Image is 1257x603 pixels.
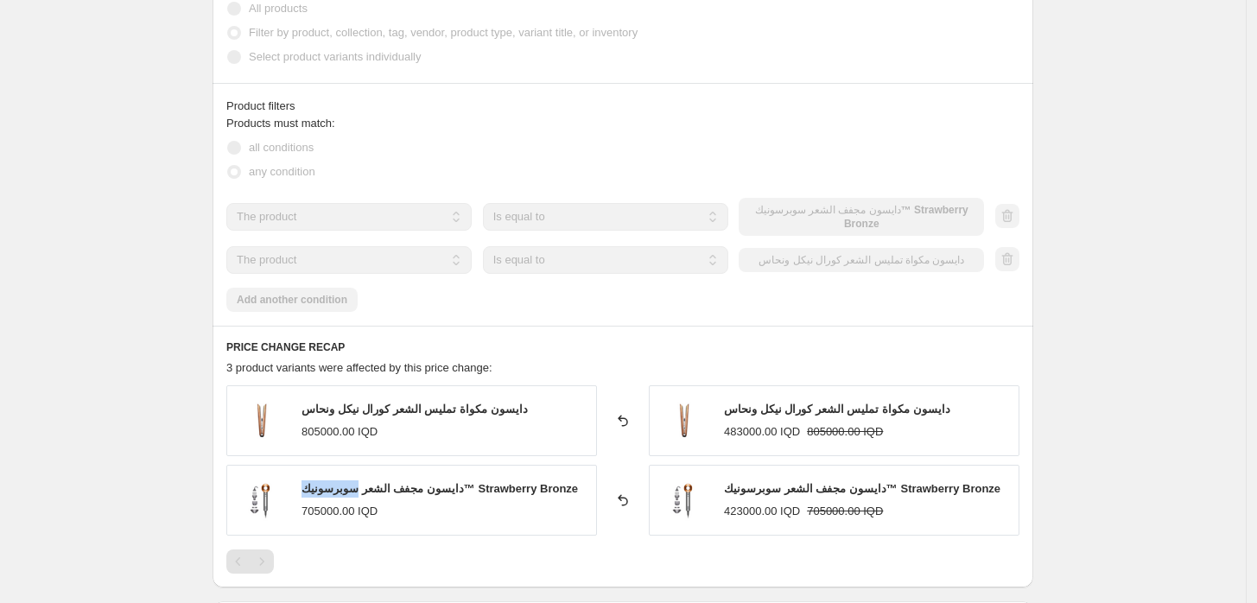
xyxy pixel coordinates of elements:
[249,141,314,154] span: all conditions
[302,482,578,495] span: دايسون مجفف الشعر سوبرسونيك™ Strawberry Bronze
[226,549,274,574] nav: Pagination
[236,395,288,447] img: PACKSHOTS_-_2025-01-28T191442.870_80x.png
[807,423,883,441] strike: 805000.00 IQD
[724,403,950,416] span: دايسون مكواة تمليس الشعر كورال نيكل ونحاس
[724,482,1000,495] span: دايسون مجفف الشعر سوبرسونيك™ Strawberry Bronze
[658,474,710,526] img: 5025155063644_2_80x.png
[302,423,378,441] div: 805000.00 IQD
[226,361,492,374] span: 3 product variants were affected by this price change:
[658,395,710,447] img: PACKSHOTS_-_2025-01-28T191442.870_80x.png
[249,26,638,39] span: Filter by product, collection, tag, vendor, product type, variant title, or inventory
[236,474,288,526] img: 5025155063644_2_80x.png
[302,503,378,520] div: 705000.00 IQD
[249,50,421,63] span: Select product variants individually
[724,423,800,441] div: 483000.00 IQD
[807,503,883,520] strike: 705000.00 IQD
[724,503,800,520] div: 423000.00 IQD
[249,165,315,178] span: any condition
[226,340,1019,354] h6: PRICE CHANGE RECAP
[302,403,528,416] span: دايسون مكواة تمليس الشعر كورال نيكل ونحاس
[226,117,335,130] span: Products must match:
[249,2,308,15] span: All products
[226,98,1019,115] div: Product filters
